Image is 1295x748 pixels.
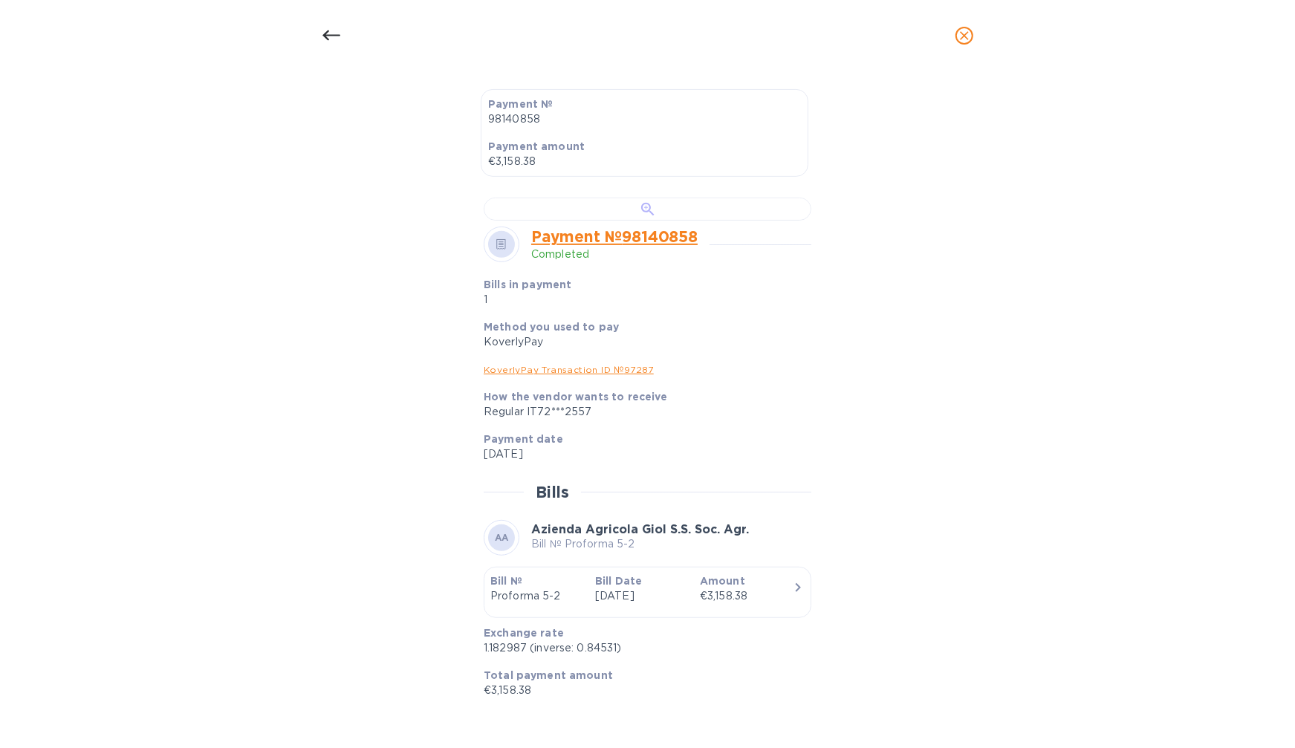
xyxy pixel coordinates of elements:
b: Payment date [484,433,563,445]
h2: Bills [536,483,569,501]
p: €3,158.38 [484,683,799,698]
b: Total payment amount [484,669,613,681]
p: Bill № Proforma 5-2 [531,536,749,552]
b: Amount [700,575,745,587]
b: AA [495,532,509,543]
button: Bill №Proforma 5-2Bill Date[DATE]Amount€3,158.38 [484,567,811,618]
b: Bill Date [595,575,642,587]
b: Payment amount [488,140,585,152]
p: 98140858 [488,111,801,127]
a: Payment № 98140858 [531,227,698,246]
div: €3,158.38 [700,588,793,604]
div: KoverlyPay [484,334,799,350]
p: 1.182987 (inverse: 0.84531) [484,640,799,656]
p: €3,158.38 [488,154,801,169]
b: Bill № [490,575,522,587]
b: Exchange rate [484,627,564,639]
p: Proforma 5-2 [490,588,583,604]
b: Bills in payment [484,279,571,290]
b: Azienda Agricola Giol S.S. Soc. Agr. [531,522,749,536]
a: KoverlyPay Transaction ID № 97287 [484,364,654,375]
b: Method you used to pay [484,321,619,333]
b: Payment № [488,98,553,110]
b: How the vendor wants to receive [484,391,668,403]
div: Regular IT72***2557 [484,404,799,420]
p: [DATE] [484,446,799,462]
p: 1 [484,292,694,308]
button: close [947,18,982,53]
p: Completed [531,247,698,262]
p: [DATE] [595,588,688,604]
